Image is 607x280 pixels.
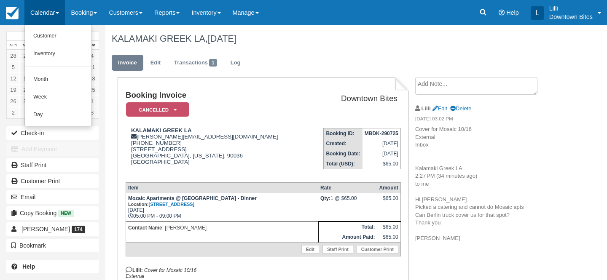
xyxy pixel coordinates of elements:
[363,149,401,159] td: [DATE]
[7,41,20,50] th: Sun
[422,105,431,112] strong: Lilli
[149,202,195,207] a: [STREET_ADDRESS]
[6,142,99,156] button: Add Payment
[549,13,593,21] p: Downtown Bites
[112,55,143,71] a: Invoice
[20,41,33,50] th: Mon
[128,224,316,232] p: : [PERSON_NAME]
[7,96,20,107] a: 26
[318,221,377,232] th: Total:
[20,73,33,84] a: 13
[363,139,401,149] td: [DATE]
[322,245,353,253] a: Staff Print
[6,222,99,236] a: [PERSON_NAME] 174
[131,127,192,133] strong: KALAMAKI GREEK LA
[86,107,99,118] a: 8
[7,73,20,84] a: 12
[224,55,247,71] a: Log
[25,27,91,45] a: Customer
[6,190,99,204] button: Email
[363,159,401,169] td: $65.00
[20,96,33,107] a: 27
[128,195,257,207] strong: Mozaic Apartments @ [GEOGRAPHIC_DATA] - Dinner
[168,55,223,71] a: Transactions1
[324,159,363,169] th: Total (USD):
[6,158,99,172] a: Staff Print
[25,106,91,124] a: Day
[126,267,143,273] strong: Lilli:
[126,102,186,117] a: Cancelled
[86,50,99,61] a: 4
[20,61,33,73] a: 6
[126,91,308,100] h1: Booking Invoice
[20,50,33,61] a: 29
[58,210,74,217] span: New
[126,127,308,176] div: [PERSON_NAME][EMAIL_ADDRESS][DOMAIN_NAME] [PHONE_NUMBER] [STREET_ADDRESS] [GEOGRAPHIC_DATA], [US_...
[20,84,33,96] a: 20
[506,9,519,16] span: Help
[320,195,330,201] strong: Qty
[415,125,554,243] p: Cover for Mosaic 10/16 External Inbox Kalamaki Greek LA 2:27 PM (34 minutes ago) to me Hi [PERSON...
[144,55,167,71] a: Edit
[432,105,447,112] a: Edit
[20,107,33,118] a: 3
[126,102,189,117] em: Cancelled
[499,10,505,16] i: Help
[209,59,217,67] span: 1
[312,94,398,103] h2: Downtown Bites
[126,182,318,193] th: Item
[6,206,99,220] button: Copy Booking New
[377,232,400,243] td: $65.00
[450,105,471,112] a: Delete
[7,50,20,61] a: 28
[126,193,318,221] td: [DATE] 05:00 PM - 09:00 PM
[6,239,99,252] button: Bookmark
[318,232,377,243] th: Amount Paid:
[22,263,35,270] b: Help
[415,115,554,125] em: [DATE] 03:02 PM
[25,71,91,88] a: Month
[6,126,99,140] button: Check-in
[208,33,236,44] span: [DATE]
[324,139,363,149] th: Created:
[377,221,400,232] td: $65.00
[7,107,20,118] a: 2
[6,260,99,273] a: Help
[24,25,92,126] ul: Calendar
[112,34,554,44] h1: KALAMAKI GREEK LA,
[324,149,363,159] th: Booking Date:
[86,73,99,84] a: 18
[318,193,377,221] td: 1 @ $65.00
[357,245,398,253] a: Customer Print
[531,6,544,20] div: L
[7,61,20,73] a: 5
[128,225,162,231] strong: Contact Name
[6,7,19,19] img: checkfront-main-nav-mini-logo.png
[377,182,400,193] th: Amount
[301,245,319,253] a: Edit
[86,41,99,50] th: Sat
[549,4,593,13] p: Lilli
[86,61,99,73] a: 11
[6,174,99,188] a: Customer Print
[128,202,194,207] small: Location:
[21,226,70,232] span: [PERSON_NAME]
[86,84,99,96] a: 25
[72,226,85,233] span: 174
[324,128,363,139] th: Booking ID:
[86,96,99,107] a: 1
[25,45,91,63] a: Inventory
[7,84,20,96] a: 19
[318,182,377,193] th: Rate
[25,88,91,106] a: Week
[365,131,398,136] strong: MBDK-290725
[379,195,398,208] div: $65.00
